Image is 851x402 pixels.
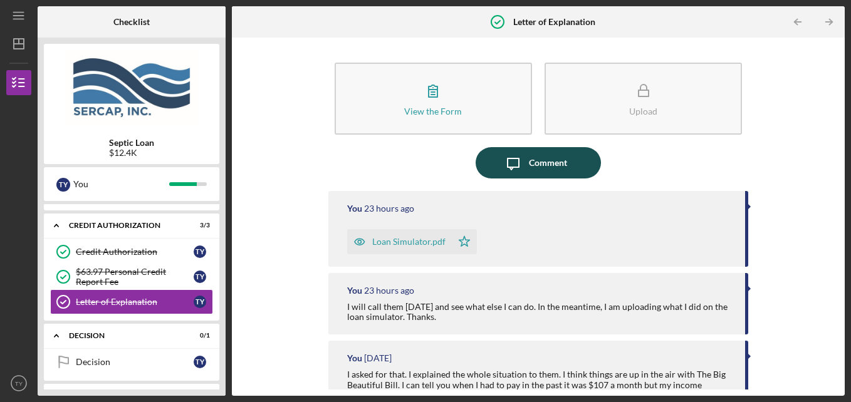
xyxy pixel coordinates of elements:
[76,297,194,307] div: Letter of Explanation
[76,267,194,287] div: $63.97 Personal Credit Report Fee
[109,148,154,158] div: $12.4K
[50,289,213,314] a: Letter of ExplanationTY
[347,229,477,254] button: Loan Simulator.pdf
[364,353,392,363] time: 2025-08-25 18:36
[113,17,150,27] b: Checklist
[15,380,23,387] text: TY
[476,147,601,178] button: Comment
[187,222,210,229] div: 3 / 3
[513,17,595,27] b: Letter of Explanation
[50,239,213,264] a: Credit AuthorizationTY
[44,50,219,125] img: Product logo
[347,302,733,322] div: I will call them [DATE] and see what else I can do. In the meantime, I am uploading what I did on...
[194,271,206,283] div: T Y
[50,264,213,289] a: $63.97 Personal Credit Report FeeTY
[364,286,414,296] time: 2025-08-26 13:35
[629,106,657,116] div: Upload
[50,179,213,204] a: Documentation CollectionTY
[187,332,210,339] div: 0 / 1
[335,63,532,135] button: View the Form
[73,173,169,195] div: You
[194,296,206,308] div: T Y
[347,286,362,296] div: You
[194,356,206,368] div: T Y
[194,245,206,258] div: T Y
[347,353,362,363] div: You
[372,237,446,247] div: Loan Simulator.pdf
[404,106,462,116] div: View the Form
[76,357,194,367] div: Decision
[56,178,70,192] div: T Y
[76,247,194,257] div: Credit Authorization
[50,349,213,374] a: DecisionTY
[347,204,362,214] div: You
[69,332,179,339] div: Decision
[109,138,154,148] b: Septic Loan
[364,204,414,214] time: 2025-08-26 13:37
[545,63,742,135] button: Upload
[6,371,31,396] button: TY
[529,147,567,178] div: Comment
[69,222,179,229] div: CREDIT AUTHORIZATION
